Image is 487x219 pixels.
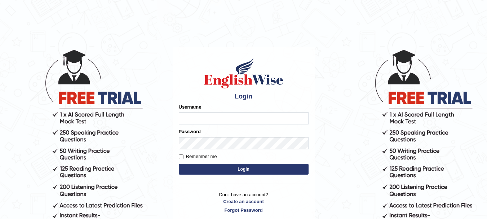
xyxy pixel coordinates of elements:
label: Username [179,104,202,110]
label: Password [179,128,201,135]
img: Logo of English Wise sign in for intelligent practice with AI [203,57,285,89]
h4: Login [179,93,309,100]
a: Create an account [179,198,309,205]
button: Login [179,164,309,175]
p: Don't have an account? [179,191,309,214]
input: Remember me [179,154,183,159]
a: Forgot Password [179,207,309,214]
label: Remember me [179,153,217,160]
